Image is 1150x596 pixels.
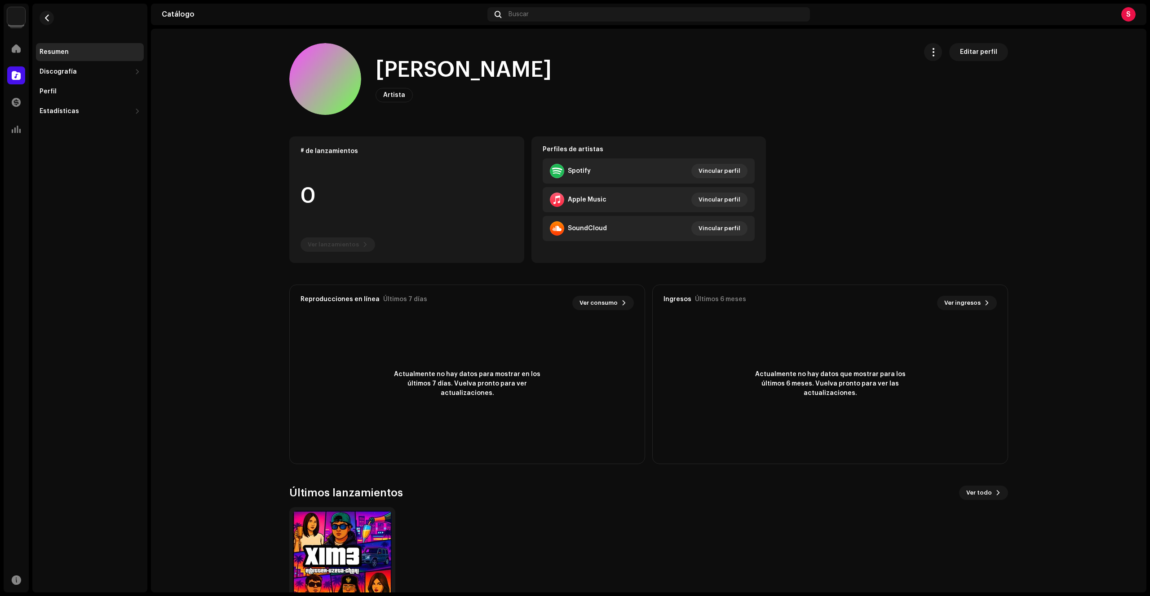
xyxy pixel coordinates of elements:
[36,83,144,101] re-m-nav-item: Perfil
[40,88,57,95] div: Perfil
[944,294,981,312] span: Ver ingresos
[937,296,997,310] button: Ver ingresos
[949,43,1008,61] button: Editar perfil
[572,296,634,310] button: Ver consumo
[509,11,529,18] span: Buscar
[691,164,747,178] button: Vincular perfil
[691,221,747,236] button: Vincular perfil
[663,296,691,303] div: Ingresos
[699,219,740,237] span: Vincular perfil
[162,11,484,18] div: Catálogo
[966,484,992,502] span: Ver todo
[568,225,607,232] div: SoundCloud
[289,486,403,500] h3: Últimos lanzamientos
[40,48,69,56] div: Resumen
[36,102,144,120] re-m-nav-dropdown: Estadísticas
[383,92,405,98] span: Artista
[959,486,1008,500] button: Ver todo
[301,296,380,303] div: Reproducciones en línea
[695,296,746,303] div: Últimos 6 meses
[568,167,591,175] div: Spotify
[289,136,524,263] re-o-card-data: # de lanzamientos
[386,370,548,398] span: Actualmente no hay datos para mostrar en los últimos 7 días. Vuelva pronto para ver actualizaciones.
[1121,7,1136,22] div: S
[749,370,911,398] span: Actualmente no hay datos que mostrar para los últimos 6 meses. Vuelva pronto para ver las actuali...
[699,162,740,180] span: Vincular perfil
[579,294,618,312] span: Ver consumo
[36,43,144,61] re-m-nav-item: Resumen
[699,191,740,209] span: Vincular perfil
[960,43,997,61] span: Editar perfil
[376,56,552,84] h1: [PERSON_NAME]
[40,68,77,75] div: Discografía
[40,108,79,115] div: Estadísticas
[7,7,25,25] img: 297a105e-aa6c-4183-9ff4-27133c00f2e2
[543,146,603,153] strong: Perfiles de artistas
[568,196,606,203] div: Apple Music
[691,193,747,207] button: Vincular perfil
[36,63,144,81] re-m-nav-dropdown: Discografía
[383,296,427,303] div: Últimos 7 días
